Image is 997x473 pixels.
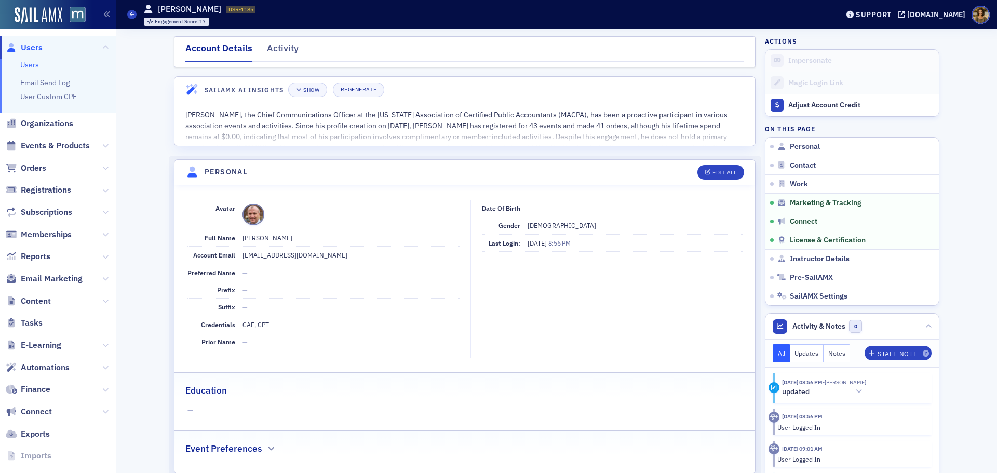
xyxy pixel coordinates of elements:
span: 0 [849,320,862,333]
button: [DOMAIN_NAME] [898,11,969,18]
span: Users [21,42,43,53]
span: 8:56 PM [548,239,571,247]
span: Reports [21,251,50,262]
a: Email Send Log [20,78,70,87]
div: Activity [267,42,299,61]
button: Impersonate [788,56,832,65]
span: Full Name [205,234,235,242]
span: [DATE] [528,239,548,247]
div: Staff Note [878,351,917,357]
div: User Logged In [777,423,924,432]
a: Orders [6,163,46,174]
span: — [242,337,248,346]
span: Account Email [193,251,235,259]
h4: On this page [765,124,939,133]
h4: SailAMX AI Insights [205,85,284,94]
button: Notes [824,344,851,362]
a: Automations [6,362,70,373]
span: Exports [21,428,50,440]
div: Magic Login Link [788,78,934,88]
a: Events & Products [6,140,90,152]
span: Marketing & Tracking [790,198,861,208]
a: Email Marketing [6,273,83,285]
div: Account Details [185,42,252,62]
button: Staff Note [865,346,932,360]
div: User Logged In [777,454,924,464]
span: Avatar [215,204,235,212]
span: Connect [790,217,817,226]
button: All [773,344,790,362]
span: — [242,268,248,277]
a: Imports [6,450,51,462]
span: USR-1185 [228,6,253,13]
div: Engagement Score: 17 [144,18,210,26]
dd: [PERSON_NAME] [242,229,460,246]
div: Edit All [712,170,736,175]
div: Activity [769,412,779,423]
span: Registrations [21,184,71,196]
span: Preferred Name [187,268,235,277]
span: Contact [790,161,816,170]
span: Instructor Details [790,254,850,264]
dd: [EMAIL_ADDRESS][DOMAIN_NAME] [242,247,460,263]
button: Show [288,83,327,97]
span: Personal [790,142,820,152]
a: Content [6,295,51,307]
button: Updates [790,344,824,362]
span: Prior Name [201,337,235,346]
span: Content [21,295,51,307]
time: 9/7/2025 08:56 PM [782,413,823,420]
div: Activity [769,443,779,454]
span: Activity & Notes [792,321,845,332]
span: Date of Birth [482,204,520,212]
span: Events & Products [21,140,90,152]
time: 9/7/2025 08:56 PM [782,379,823,386]
h4: Personal [205,167,247,178]
span: Last Login: [489,239,520,247]
div: Show [303,87,319,93]
h2: Education [185,384,227,397]
button: Edit All [697,165,744,180]
a: SailAMX [15,7,62,24]
a: Exports [6,428,50,440]
span: — [187,405,743,416]
button: updated [782,386,866,397]
a: Registrations [6,184,71,196]
span: Profile [972,6,990,24]
span: Email Marketing [21,273,83,285]
span: — [528,204,533,212]
a: Organizations [6,118,73,129]
span: Orders [21,163,46,174]
span: Finance [21,384,50,395]
div: Support [856,10,892,19]
h5: updated [782,387,810,397]
a: Users [6,42,43,53]
span: Memberships [21,229,72,240]
dd: [DEMOGRAPHIC_DATA] [528,217,743,234]
span: License & Certification [790,236,866,245]
a: View Homepage [62,7,86,24]
span: Gender [498,221,520,229]
button: Regenerate [333,83,384,97]
a: User Custom CPE [20,92,77,101]
h4: Actions [765,36,797,46]
a: E-Learning [6,340,61,351]
span: Pre-SailAMX [790,273,833,282]
span: Suffix [218,303,235,311]
span: — [242,303,248,311]
span: Work [790,180,808,189]
div: Adjust Account Credit [788,101,934,110]
span: Engagement Score : [155,18,200,25]
a: Adjust Account Credit [765,94,939,116]
span: Automations [21,362,70,373]
div: [DOMAIN_NAME] [907,10,965,19]
a: Tasks [6,317,43,329]
span: Organizations [21,118,73,129]
span: Subscriptions [21,207,72,218]
time: 9/2/2025 09:01 AM [782,445,823,452]
span: — [242,286,248,294]
a: Connect [6,406,52,417]
div: 17 [155,19,206,25]
img: SailAMX [70,7,86,23]
a: Memberships [6,229,72,240]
